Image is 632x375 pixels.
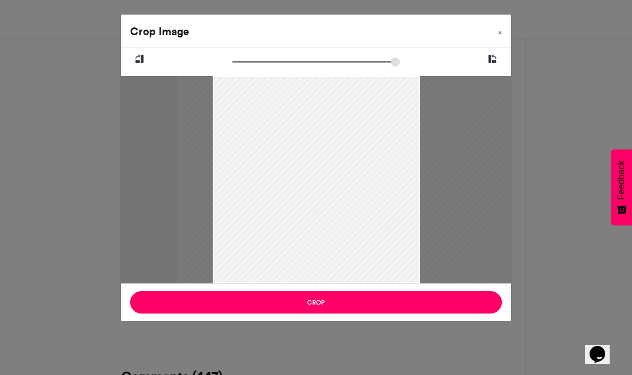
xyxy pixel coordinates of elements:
button: Crop [130,291,502,314]
button: Feedback - Show survey [611,149,632,225]
span: × [498,29,502,36]
span: Feedback [616,160,626,200]
iframe: chat widget [585,330,621,364]
button: Close [489,15,511,46]
h4: Crop Image [130,23,189,40]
